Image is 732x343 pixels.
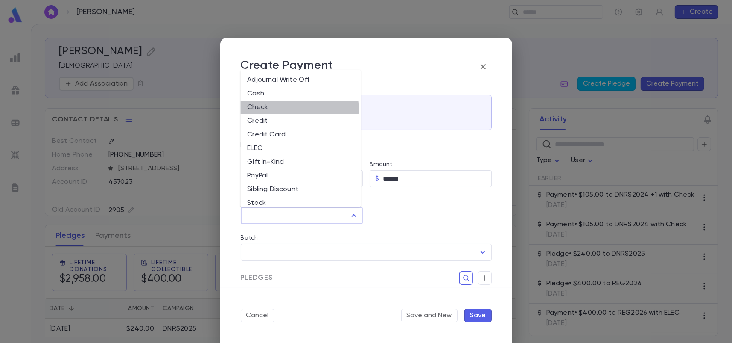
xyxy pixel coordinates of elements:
[240,87,361,101] li: Cash
[241,86,492,92] label: Account
[240,114,361,128] li: Credit
[240,73,361,87] li: Adjournal Write Off
[240,155,361,169] li: Gift In-Kind
[241,309,274,322] button: Cancel
[464,309,492,322] button: Save
[241,274,273,282] span: Pledges
[240,128,361,142] li: Credit Card
[241,234,258,241] label: Batch
[240,101,361,114] li: Check
[240,196,361,210] li: Stock
[401,309,458,322] button: Save and New
[370,161,393,168] label: Amount
[376,174,379,183] p: $
[348,210,360,222] button: Close
[240,169,361,183] li: PayPal
[240,142,361,155] li: ELEC
[240,183,361,196] li: Sibling Discount
[241,58,333,75] p: Create Payment
[477,246,489,258] button: Open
